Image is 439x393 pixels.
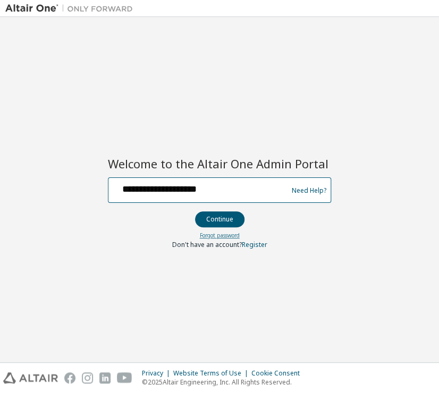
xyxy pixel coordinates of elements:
[82,372,93,383] img: instagram.svg
[195,211,244,227] button: Continue
[117,372,132,383] img: youtube.svg
[142,378,306,387] p: © 2025 Altair Engineering, Inc. All Rights Reserved.
[251,369,306,378] div: Cookie Consent
[200,232,240,239] a: Forgot password
[292,190,326,191] a: Need Help?
[64,372,75,383] img: facebook.svg
[172,240,242,249] span: Don't have an account?
[142,369,173,378] div: Privacy
[99,372,111,383] img: linkedin.svg
[5,3,138,14] img: Altair One
[3,372,58,383] img: altair_logo.svg
[108,156,331,171] h2: Welcome to the Altair One Admin Portal
[173,369,251,378] div: Website Terms of Use
[242,240,267,249] a: Register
